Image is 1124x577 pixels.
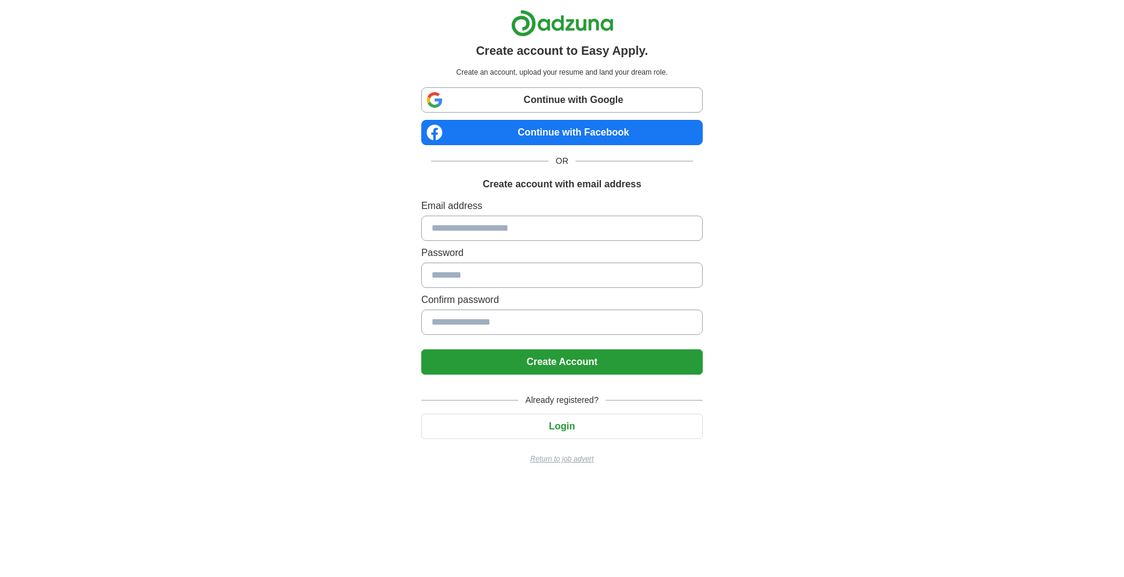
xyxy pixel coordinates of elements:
[421,454,703,464] a: Return to job advert
[421,414,703,439] button: Login
[421,199,703,213] label: Email address
[421,349,703,375] button: Create Account
[421,246,703,260] label: Password
[518,394,606,407] span: Already registered?
[424,67,700,78] p: Create an account, upload your resume and land your dream role.
[421,120,703,145] a: Continue with Facebook
[476,42,648,60] h1: Create account to Easy Apply.
[548,155,576,167] span: OR
[421,87,703,113] a: Continue with Google
[421,293,703,307] label: Confirm password
[483,177,641,192] h1: Create account with email address
[421,421,703,431] a: Login
[511,10,614,37] img: Adzuna logo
